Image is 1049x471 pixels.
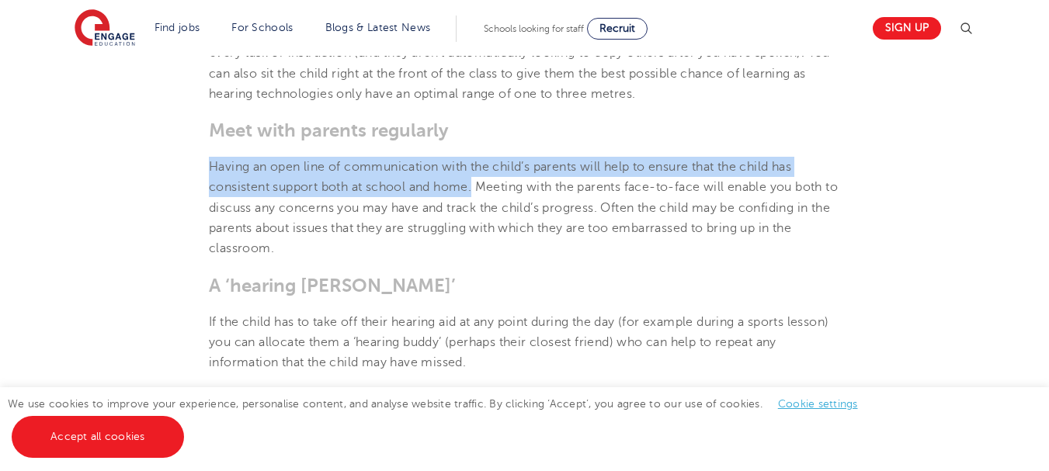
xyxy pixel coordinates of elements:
span: A ‘hearing [PERSON_NAME]’ [209,275,456,296]
img: Engage Education [75,9,135,48]
a: Recruit [587,18,648,40]
a: Find jobs [155,22,200,33]
a: Sign up [873,17,941,40]
span: Schools looking for staff [484,23,584,34]
a: For Schools [231,22,293,33]
a: Blogs & Latest News [325,22,431,33]
span: Having an open line of communication with the child’s parents will help to ensure that the child ... [209,160,838,255]
span: We use cookies to improve your experience, personalise content, and analyse website traffic. By c... [8,398,874,442]
span: Recruit [599,23,635,34]
span: Make sure that you don’t turn away from the class while talking and ensure that the child has und... [209,26,830,101]
a: Accept all cookies [12,416,184,458]
a: Cookie settings [778,398,858,410]
span: If the child has to take off their hearing aid at any point during the day (for example during a ... [209,315,828,370]
span: Meet with parents regularly [209,119,449,141]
